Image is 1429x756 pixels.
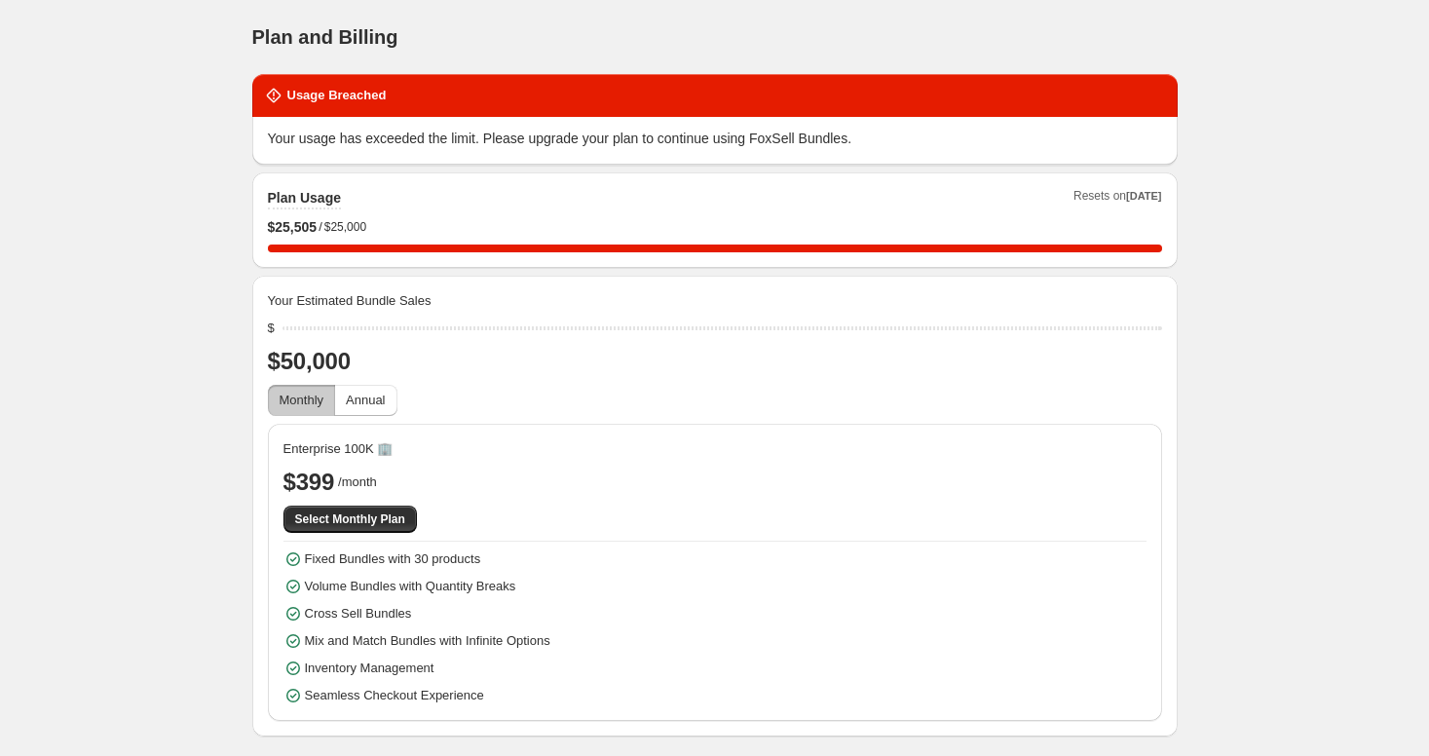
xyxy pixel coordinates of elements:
[305,604,412,624] span: Cross Sell Bundles
[268,291,432,311] span: Your Estimated Bundle Sales
[305,686,484,705] span: Seamless Checkout Experience
[268,131,852,146] span: Your usage has exceeded the limit. Please upgrade your plan to continue using FoxSell Bundles.
[283,467,335,498] span: $399
[252,25,398,49] h1: Plan and Billing
[346,393,385,407] span: Annual
[283,439,394,459] span: Enterprise 100K 🏢
[280,393,324,407] span: Monthly
[324,219,366,235] span: $25,000
[334,385,396,416] button: Annual
[268,385,336,416] button: Monthly
[283,506,417,533] button: Select Monthly Plan
[305,577,516,596] span: Volume Bundles with Quantity Breaks
[295,511,405,527] span: Select Monthly Plan
[305,659,434,678] span: Inventory Management
[338,472,377,492] span: /month
[305,631,550,651] span: Mix and Match Bundles with Infinite Options
[287,86,387,105] h2: Usage Breached
[268,217,318,237] span: $ 25,505
[1073,188,1162,209] span: Resets on
[1126,190,1161,202] span: [DATE]
[268,319,275,338] div: $
[305,549,481,569] span: Fixed Bundles with 30 products
[268,217,1162,237] div: /
[268,346,1162,377] h2: $50,000
[268,188,341,208] h2: Plan Usage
